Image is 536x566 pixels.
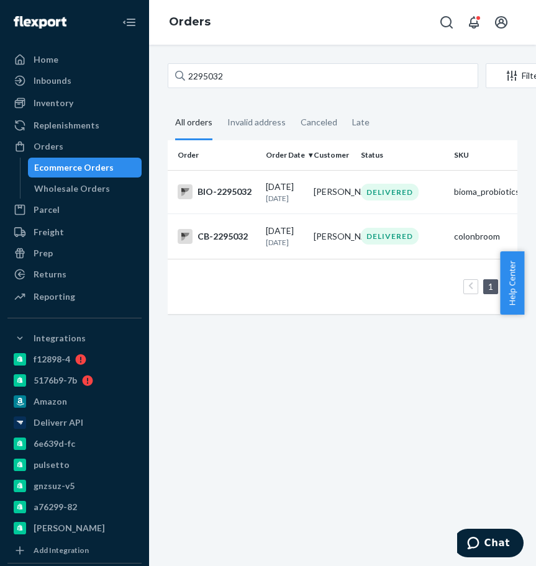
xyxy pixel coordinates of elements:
p: [DATE] [266,193,304,204]
button: Open Search Box [434,10,459,35]
div: Freight [34,226,64,238]
a: Inbounds [7,71,142,91]
div: Parcel [34,204,60,216]
div: Amazon [34,395,67,408]
a: Freight [7,222,142,242]
div: Inventory [34,97,73,109]
iframe: Opens a widget where you can chat to one of our agents [457,529,524,560]
a: 5176b9-7b [7,371,142,390]
button: Open account menu [489,10,514,35]
div: Canceled [301,106,337,138]
div: Prep [34,247,53,259]
button: Open notifications [461,10,486,35]
td: [PERSON_NAME] [309,213,357,259]
div: Wholesale Orders [34,182,110,195]
button: Help Center [500,251,524,315]
a: Deliverr API [7,413,142,433]
a: Home [7,50,142,70]
div: All orders [175,106,212,140]
div: Customer [314,150,352,160]
div: a76299-82 [34,501,77,513]
div: Orders [34,140,63,153]
a: pulsetto [7,455,142,475]
ol: breadcrumbs [159,4,220,40]
div: Add Integration [34,545,89,555]
a: Returns [7,264,142,284]
a: Inventory [7,93,142,113]
a: Orders [7,137,142,156]
a: Amazon [7,392,142,411]
a: 6e639d-fc [7,434,142,454]
div: Integrations [34,332,86,344]
div: BIO-2295032 [178,184,256,199]
div: [DATE] [266,181,304,204]
a: Orders [169,15,211,29]
div: [DATE] [266,225,304,248]
button: Integrations [7,328,142,348]
div: f12898-4 [34,353,70,366]
div: Returns [34,268,66,281]
input: Search orders [168,63,478,88]
div: 6e639d-fc [34,438,75,450]
div: [PERSON_NAME] [34,522,105,534]
a: gnzsuz-v5 [7,476,142,496]
a: Reporting [7,287,142,307]
a: Add Integration [7,543,142,558]
img: Flexport logo [14,16,66,29]
div: gnzsuz-v5 [34,480,75,492]
button: Close Navigation [117,10,142,35]
div: Late [352,106,370,138]
th: Order Date [261,140,309,170]
div: Ecommerce Orders [34,161,114,174]
a: f12898-4 [7,349,142,369]
a: Parcel [7,200,142,220]
th: Status [356,140,449,170]
div: Replenishments [34,119,99,132]
a: Page 1 is your current page [486,281,496,292]
div: Home [34,53,58,66]
div: 5176b9-7b [34,374,77,387]
div: DELIVERED [361,228,419,245]
a: Ecommerce Orders [28,158,142,177]
a: Wholesale Orders [28,179,142,199]
a: Replenishments [7,115,142,135]
div: Inbounds [34,74,71,87]
a: [PERSON_NAME] [7,518,142,538]
div: CB-2295032 [178,229,256,244]
th: Order [168,140,261,170]
div: Deliverr API [34,416,83,429]
a: Prep [7,243,142,263]
a: a76299-82 [7,497,142,517]
div: Reporting [34,290,75,303]
div: pulsetto [34,459,70,471]
div: Invalid address [227,106,286,138]
div: DELIVERED [361,184,419,200]
p: [DATE] [266,237,304,248]
td: [PERSON_NAME] [309,170,357,213]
